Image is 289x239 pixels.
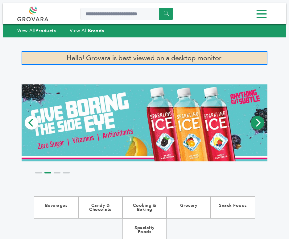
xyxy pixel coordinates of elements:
a: Cooking & Baking [122,196,167,219]
li: Page dot 2 [44,172,51,173]
a: Beverages [34,196,78,219]
li: Page dot 3 [54,172,60,173]
a: Grocery [167,196,211,219]
li: Page dot 1 [35,172,42,173]
p: Hello! Grovara is best viewed on a desktop monitor. [22,51,267,65]
li: Page dot 4 [63,172,70,173]
button: Next [251,116,264,130]
a: View AllBrands [70,28,104,34]
button: Previous [25,116,38,130]
div: Menu [17,7,272,21]
strong: Brands [88,28,104,34]
img: Marketplace Top Banner 2 [22,84,267,161]
a: Candy & Chocolate [78,196,122,219]
a: Snack Foods [211,196,255,219]
a: View AllProducts [17,28,56,34]
input: Search a product or brand... [81,8,173,20]
strong: Products [35,28,56,34]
